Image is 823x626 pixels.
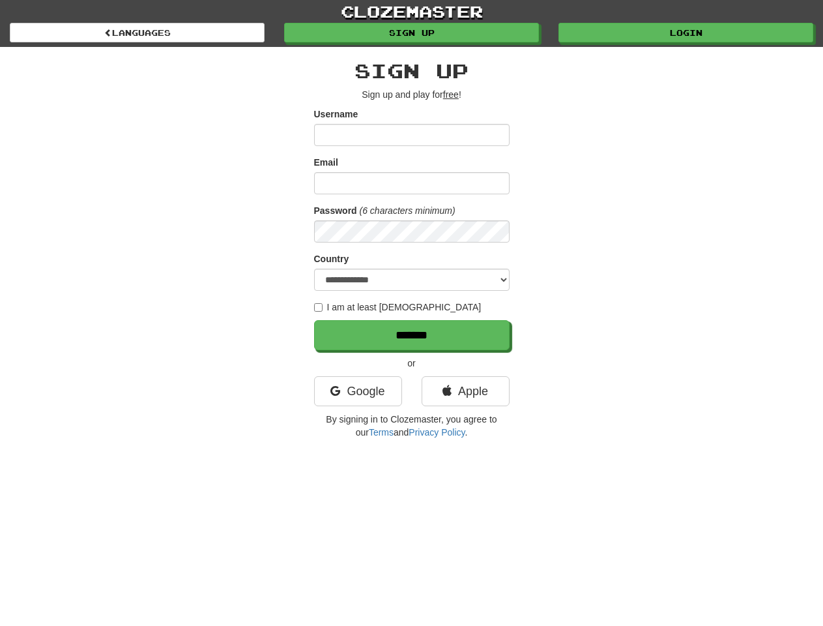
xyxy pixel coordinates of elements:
label: Username [314,108,358,121]
a: Terms [369,427,394,438]
label: Email [314,156,338,169]
a: Privacy Policy [409,427,465,438]
a: Login [558,23,813,42]
u: free [443,89,459,100]
p: or [314,357,510,370]
a: Languages [10,23,265,42]
label: Country [314,252,349,265]
p: Sign up and play for ! [314,88,510,101]
em: (6 characters minimum) [360,205,455,216]
a: Sign up [284,23,539,42]
p: By signing in to Clozemaster, you agree to our and . [314,413,510,439]
a: Apple [422,376,510,406]
label: I am at least [DEMOGRAPHIC_DATA] [314,301,482,314]
input: I am at least [DEMOGRAPHIC_DATA] [314,303,323,312]
h2: Sign up [314,60,510,82]
a: Google [314,376,402,406]
label: Password [314,204,357,217]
